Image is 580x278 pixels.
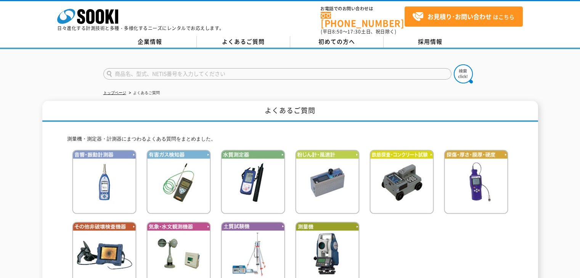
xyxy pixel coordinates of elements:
span: 初めての方へ [318,37,355,46]
a: トップページ [103,91,126,95]
h1: よくあるご質問 [42,101,538,122]
span: 17:30 [347,28,361,35]
img: 鉄筋検査・コンクリート試験 [370,150,434,214]
span: 8:50 [332,28,343,35]
img: 水質測定器 [221,150,285,214]
a: 初めての方へ [290,36,384,48]
img: 有害ガス検知器 [146,150,211,214]
a: よくあるご質問 [197,36,290,48]
span: (平日 ～ 土日、祝日除く) [321,28,396,35]
img: 音響・振動計測器 [72,150,137,214]
span: はこちら [412,11,514,22]
strong: お見積り･お問い合わせ [427,12,492,21]
a: お見積り･お問い合わせはこちら [405,6,523,27]
img: 探傷・厚さ・膜厚・硬度 [444,150,508,214]
a: 企業情報 [103,36,197,48]
img: 粉じん計・風速計 [295,150,360,214]
p: 日々進化する計測技術と多種・多様化するニーズにレンタルでお応えします。 [57,26,224,30]
span: お電話でのお問い合わせは [321,6,405,11]
a: [PHONE_NUMBER] [321,12,405,27]
img: btn_search.png [454,64,473,83]
a: 採用情報 [384,36,477,48]
p: 測量機・測定器・計測器にまつわるよくある質問をまとめました。 [67,135,513,143]
input: 商品名、型式、NETIS番号を入力してください [103,68,451,80]
li: よくあるご質問 [127,89,160,97]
